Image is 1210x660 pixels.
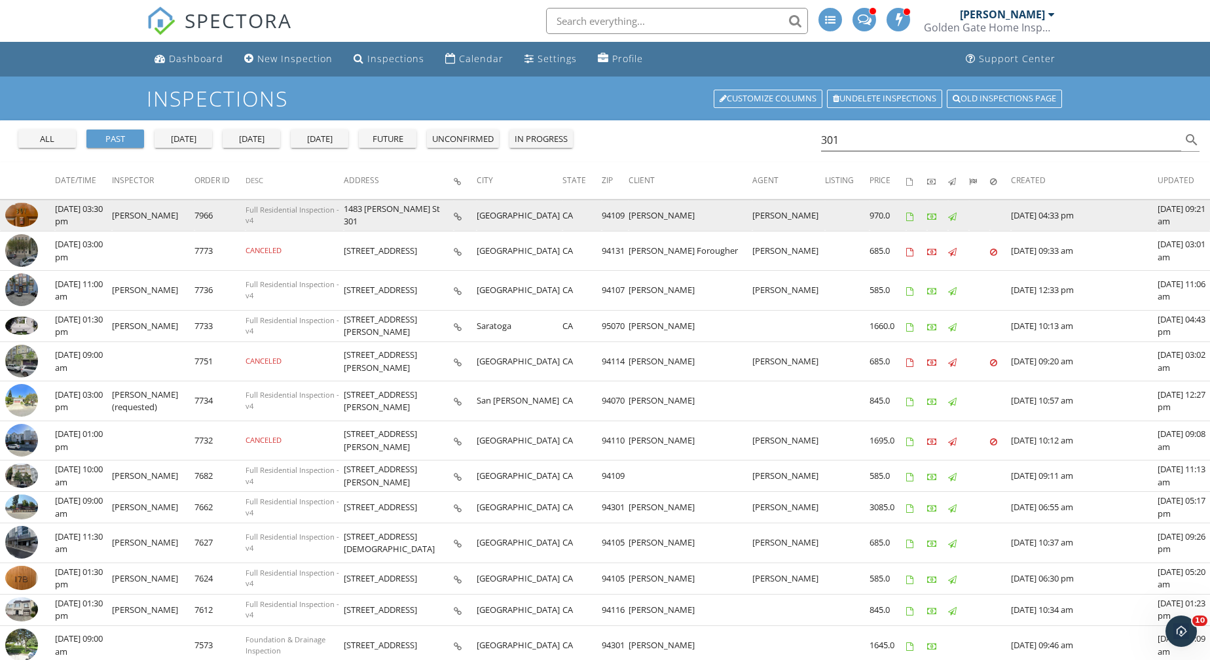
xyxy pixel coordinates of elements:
td: [PERSON_NAME] [112,492,194,523]
span: Full Residential Inspection - v4 [246,532,339,553]
th: Listing: Not sorted. [825,162,870,199]
td: CA [562,271,602,311]
td: [PERSON_NAME] Forougher [629,231,752,271]
th: Submitted: Not sorted. [969,162,990,199]
td: [STREET_ADDRESS] [344,594,454,625]
td: [STREET_ADDRESS][PERSON_NAME] [344,310,454,341]
td: [STREET_ADDRESS][PERSON_NAME] [344,421,454,460]
td: [DATE] 03:01 am [1158,231,1210,271]
td: [PERSON_NAME] [629,523,752,563]
td: [DATE] 11:13 am [1158,460,1210,492]
td: [DATE] 04:33 pm [1011,200,1158,231]
td: [PERSON_NAME] [112,523,194,563]
img: 9146127%2Fcover_photos%2Fs1fmMqnSKbFV6r8muzcW%2Fsmall.jpg [5,597,38,621]
td: [DATE] 05:20 am [1158,563,1210,594]
td: [DATE] 06:30 pm [1011,563,1158,594]
a: Old inspections page [947,90,1062,108]
td: [PERSON_NAME] [752,200,825,231]
td: CA [562,460,602,492]
td: [DATE] 03:02 am [1158,341,1210,381]
td: [STREET_ADDRESS] [344,231,454,271]
td: [GEOGRAPHIC_DATA] [477,421,562,460]
th: Inspector: Not sorted. [112,162,194,199]
th: Canceled: Not sorted. [990,162,1011,199]
img: streetview [5,273,38,306]
td: [GEOGRAPHIC_DATA] [477,341,562,381]
td: San [PERSON_NAME] [477,381,562,421]
td: [GEOGRAPHIC_DATA] [477,594,562,625]
td: [DATE] 09:00 am [55,492,112,523]
td: 94109 [602,200,629,231]
td: 7627 [194,523,246,563]
a: Settings [519,47,582,71]
td: [DATE] 10:37 am [1011,523,1158,563]
td: [GEOGRAPHIC_DATA] [477,200,562,231]
td: [GEOGRAPHIC_DATA] [477,460,562,492]
td: 94116 [602,594,629,625]
td: [GEOGRAPHIC_DATA] [477,523,562,563]
td: [PERSON_NAME] [752,421,825,460]
img: streetview [5,384,38,417]
td: [DATE] 10:12 am [1011,421,1158,460]
input: Search [821,130,1181,151]
td: 7612 [194,594,246,625]
td: 7736 [194,271,246,311]
td: CA [562,310,602,341]
td: [DATE] 04:43 pm [1158,310,1210,341]
td: Saratoga [477,310,562,341]
span: Address [344,175,379,186]
h1: Inspections [147,87,1063,110]
td: [DATE] 03:00 pm [55,231,112,271]
td: [DATE] 12:33 pm [1011,271,1158,311]
td: [DATE] 06:55 am [1011,492,1158,523]
th: Agent: Not sorted. [752,162,825,199]
td: [PERSON_NAME] [629,421,752,460]
button: [DATE] [291,130,348,148]
span: CANCELED [246,356,282,366]
img: streetview [5,345,38,377]
th: Updated: Not sorted. [1158,162,1210,199]
td: [PERSON_NAME] [629,341,752,381]
td: 94105 [602,563,629,594]
td: CA [562,492,602,523]
span: Listing [825,175,854,186]
a: Dashboard [149,47,229,71]
td: [STREET_ADDRESS] [344,271,454,311]
span: Full Residential Inspection - v4 [246,315,339,336]
img: streetview [5,424,38,457]
td: [PERSON_NAME] [752,271,825,311]
td: [PERSON_NAME] [629,492,752,523]
a: Undelete inspections [827,90,942,108]
img: 9236343%2Fcover_photos%2F5NZ8bnqbBhQpEs6dwgZT%2Fsmall.jpg [5,463,38,487]
td: 7732 [194,421,246,460]
td: 7682 [194,460,246,492]
div: in progress [515,133,568,146]
span: Full Residential Inspection - v4 [246,465,339,486]
td: [PERSON_NAME] [752,231,825,271]
span: SPECTORA [185,7,292,34]
th: Published: Not sorted. [948,162,969,199]
div: future [364,133,411,146]
iframe: Intercom live chat [1165,616,1197,647]
td: 94107 [602,271,629,311]
span: Agent [752,175,779,186]
span: Order ID [194,175,230,186]
div: [DATE] [160,133,207,146]
th: Zip: Not sorted. [602,162,629,199]
th: Paid: Not sorted. [927,162,948,199]
th: Price: Not sorted. [870,162,906,199]
td: 94070 [602,381,629,421]
td: [DATE] 09:00 am [55,341,112,381]
td: [STREET_ADDRESS] [344,563,454,594]
img: The Best Home Inspection Software - Spectora [147,7,175,35]
th: Client: Not sorted. [629,162,752,199]
a: New Inspection [239,47,338,71]
th: Desc: Not sorted. [246,162,344,199]
td: [PERSON_NAME] [112,563,194,594]
td: 7966 [194,200,246,231]
td: [DATE] 09:21 am [1158,200,1210,231]
td: CA [562,523,602,563]
span: Inspector [112,175,154,186]
td: [PERSON_NAME] [112,310,194,341]
div: unconfirmed [432,133,494,146]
